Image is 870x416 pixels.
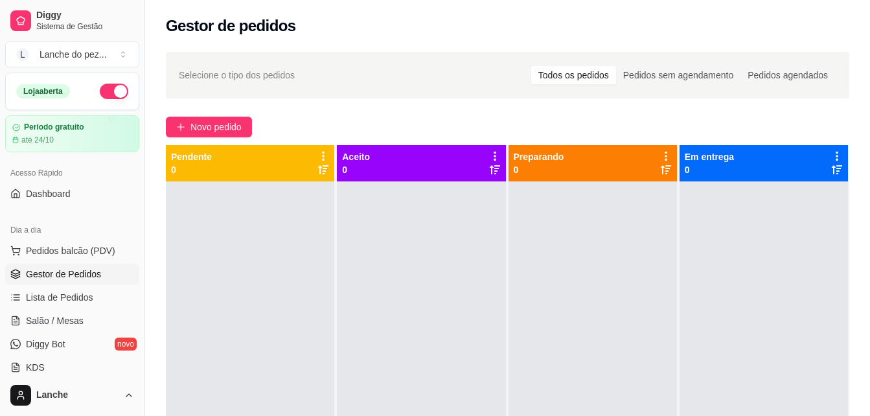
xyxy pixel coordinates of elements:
a: Gestor de Pedidos [5,264,139,284]
div: Todos os pedidos [531,66,616,84]
div: Dia a dia [5,220,139,240]
span: Diggy Bot [26,338,65,351]
a: Salão / Mesas [5,310,139,331]
button: Select a team [5,41,139,67]
p: Aceito [342,150,370,163]
span: Selecione o tipo dos pedidos [179,68,295,82]
p: 0 [514,163,564,176]
article: até 24/10 [21,135,54,145]
button: Alterar Status [100,84,128,99]
button: Lanche [5,380,139,411]
div: Acesso Rápido [5,163,139,183]
button: Novo pedido [166,117,252,137]
span: Dashboard [26,187,71,200]
a: Lista de Pedidos [5,287,139,308]
span: Novo pedido [190,120,242,134]
span: Lista de Pedidos [26,291,93,304]
a: Diggy Botnovo [5,334,139,354]
span: Gestor de Pedidos [26,268,101,281]
span: KDS [26,361,45,374]
div: Loja aberta [16,84,70,98]
h2: Gestor de pedidos [166,16,296,36]
span: Sistema de Gestão [36,21,134,32]
span: plus [176,122,185,132]
p: 0 [342,163,370,176]
button: Pedidos balcão (PDV) [5,240,139,261]
div: Pedidos sem agendamento [616,66,740,84]
a: KDS [5,357,139,378]
a: Dashboard [5,183,139,204]
div: Pedidos agendados [740,66,835,84]
p: 0 [685,163,734,176]
p: Em entrega [685,150,734,163]
span: Pedidos balcão (PDV) [26,244,115,257]
span: L [16,48,29,61]
p: Preparando [514,150,564,163]
span: Lanche [36,389,119,401]
a: DiggySistema de Gestão [5,5,139,36]
a: Período gratuitoaté 24/10 [5,115,139,152]
div: Lanche do pez ... [40,48,107,61]
p: Pendente [171,150,212,163]
span: Salão / Mesas [26,314,84,327]
article: Período gratuito [24,122,84,132]
span: Diggy [36,10,134,21]
p: 0 [171,163,212,176]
